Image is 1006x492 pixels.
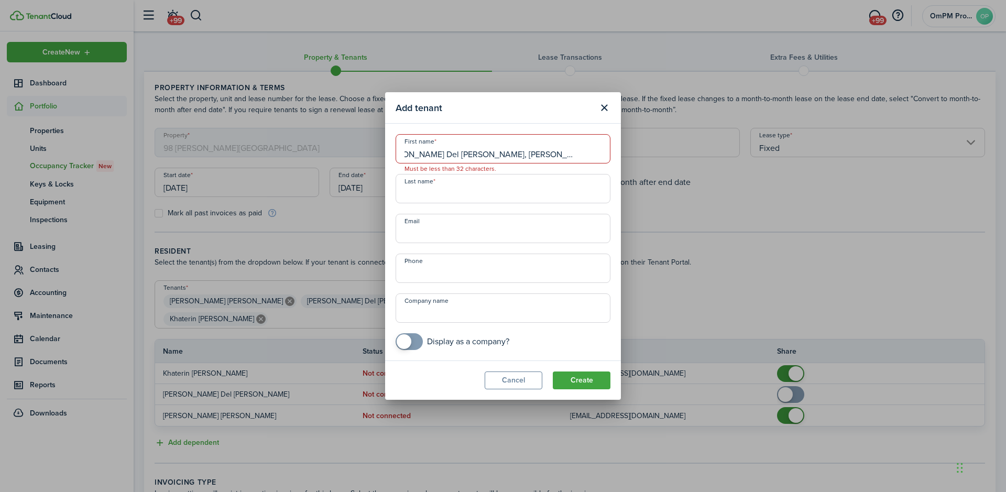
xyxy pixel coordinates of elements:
[396,97,593,118] modal-title: Add tenant
[595,99,613,117] button: Close modal
[954,442,1006,492] iframe: Chat Widget
[553,371,610,389] button: Create
[957,452,963,484] div: Drag
[485,371,542,389] button: Cancel
[396,163,505,174] span: Must be less than 32 characters.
